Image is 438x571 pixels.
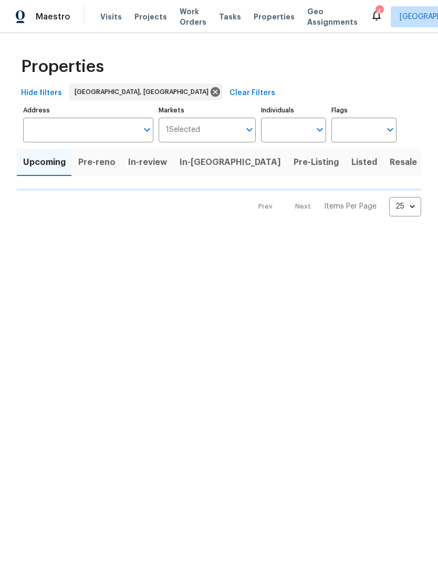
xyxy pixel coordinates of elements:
[140,122,154,137] button: Open
[351,155,377,170] span: Listed
[230,87,275,100] span: Clear Filters
[180,6,206,27] span: Work Orders
[225,84,279,103] button: Clear Filters
[383,122,398,137] button: Open
[312,122,327,137] button: Open
[21,87,62,100] span: Hide filters
[75,87,213,97] span: [GEOGRAPHIC_DATA], [GEOGRAPHIC_DATA]
[254,12,295,22] span: Properties
[78,155,116,170] span: Pre-reno
[23,107,153,113] label: Address
[166,126,200,134] span: 1 Selected
[128,155,167,170] span: In-review
[36,12,70,22] span: Maestro
[376,6,383,17] div: 4
[134,12,167,22] span: Projects
[324,201,377,212] p: Items Per Page
[159,107,256,113] label: Markets
[248,197,421,216] nav: Pagination Navigation
[23,155,66,170] span: Upcoming
[331,107,397,113] label: Flags
[307,6,358,27] span: Geo Assignments
[389,193,421,220] div: 25
[21,61,104,72] span: Properties
[180,155,281,170] span: In-[GEOGRAPHIC_DATA]
[390,155,417,170] span: Resale
[261,107,326,113] label: Individuals
[100,12,122,22] span: Visits
[219,13,241,20] span: Tasks
[294,155,339,170] span: Pre-Listing
[242,122,257,137] button: Open
[17,84,66,103] button: Hide filters
[69,84,222,100] div: [GEOGRAPHIC_DATA], [GEOGRAPHIC_DATA]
